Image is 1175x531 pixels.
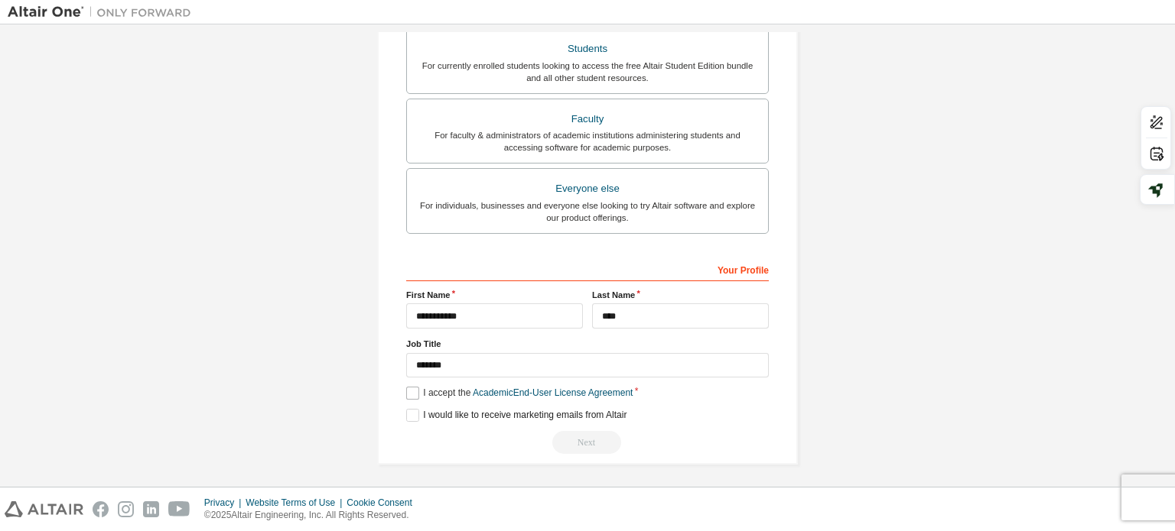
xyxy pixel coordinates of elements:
[406,387,633,400] label: I accept the
[8,5,199,20] img: Altair One
[416,108,759,130] div: Faculty
[406,338,769,350] label: Job Title
[473,387,633,398] a: Academic End-User License Agreement
[406,289,583,301] label: First Name
[204,509,422,522] p: © 2025 Altair Engineering, Inc. All Rights Reserved.
[406,431,769,454] div: Read and acccept EULA to continue
[246,497,347,509] div: Website Terms of Use
[406,257,769,281] div: Your Profile
[93,501,109,517] img: facebook.svg
[118,501,134,517] img: instagram.svg
[416,178,759,199] div: Everyone else
[416,60,759,84] div: For currently enrolled students looking to access the free Altair Student Edition bundle and all ...
[416,129,759,154] div: For faculty & administrators of academic institutions administering students and accessing softwa...
[168,501,190,517] img: youtube.svg
[5,501,83,517] img: altair_logo.svg
[416,38,759,60] div: Students
[347,497,421,509] div: Cookie Consent
[592,289,769,301] label: Last Name
[406,409,627,422] label: I would like to receive marketing emails from Altair
[204,497,246,509] div: Privacy
[416,199,759,224] div: For individuals, businesses and everyone else looking to try Altair software and explore our prod...
[143,501,159,517] img: linkedin.svg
